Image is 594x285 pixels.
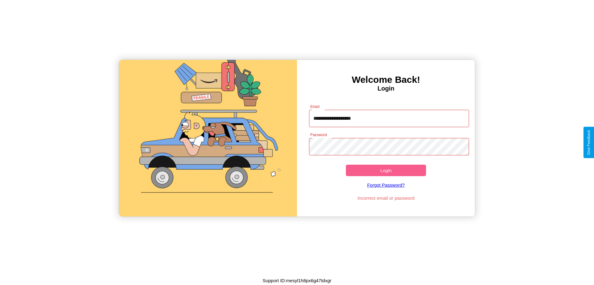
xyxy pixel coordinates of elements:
[310,132,327,137] label: Password
[119,60,297,216] img: gif
[306,176,466,194] a: Forgot Password?
[297,74,475,85] h3: Welcome Back!
[263,276,332,285] p: Support ID: mesyl1h8px6g47tdxgr
[306,194,466,202] p: Incorrect email or password
[310,104,320,109] label: Email
[587,130,591,155] div: Give Feedback
[346,165,426,176] button: Login
[297,85,475,92] h4: Login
